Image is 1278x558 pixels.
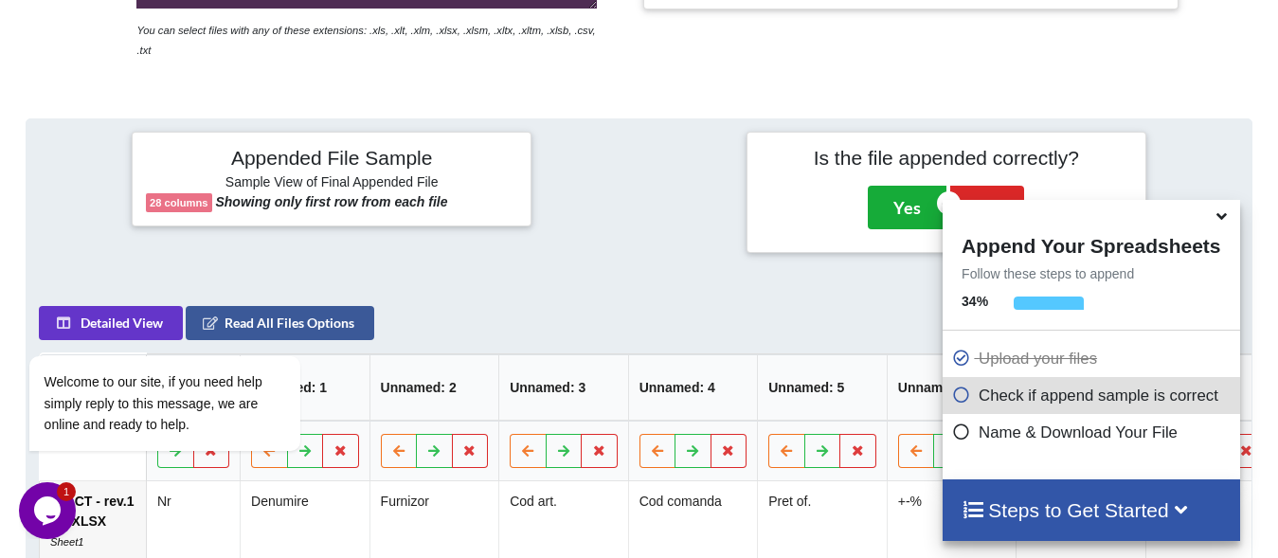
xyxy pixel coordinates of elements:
[868,186,946,229] button: Yes
[943,229,1239,258] h4: Append Your Spreadsheets
[952,384,1234,407] p: Check if append sample is correct
[952,421,1234,444] p: Name & Download Your File
[952,347,1234,370] p: Upload your files
[19,482,80,539] iframe: chat widget
[943,264,1239,283] p: Follow these steps to append
[628,354,758,421] th: Unnamed: 4
[761,146,1132,170] h4: Is the file appended correctly?
[186,306,374,340] button: Read All Files Options
[146,174,517,193] h6: Sample View of Final Appended File
[19,185,360,473] iframe: chat widget
[962,294,988,309] b: 34 %
[146,146,517,172] h4: Appended File Sample
[50,536,83,548] i: Sheet1
[498,354,628,421] th: Unnamed: 3
[26,189,243,247] span: Welcome to our site, if you need help simply reply to this message, we are online and ready to help.
[757,354,887,421] th: Unnamed: 5
[950,186,1024,229] button: No
[369,354,498,421] th: Unnamed: 2
[136,25,595,56] i: You can select files with any of these extensions: .xls, .xlt, .xlm, .xlsx, .xlsm, .xltx, .xltm, ...
[887,354,1017,421] th: Unnamed: 6
[962,498,1220,522] h4: Steps to Get Started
